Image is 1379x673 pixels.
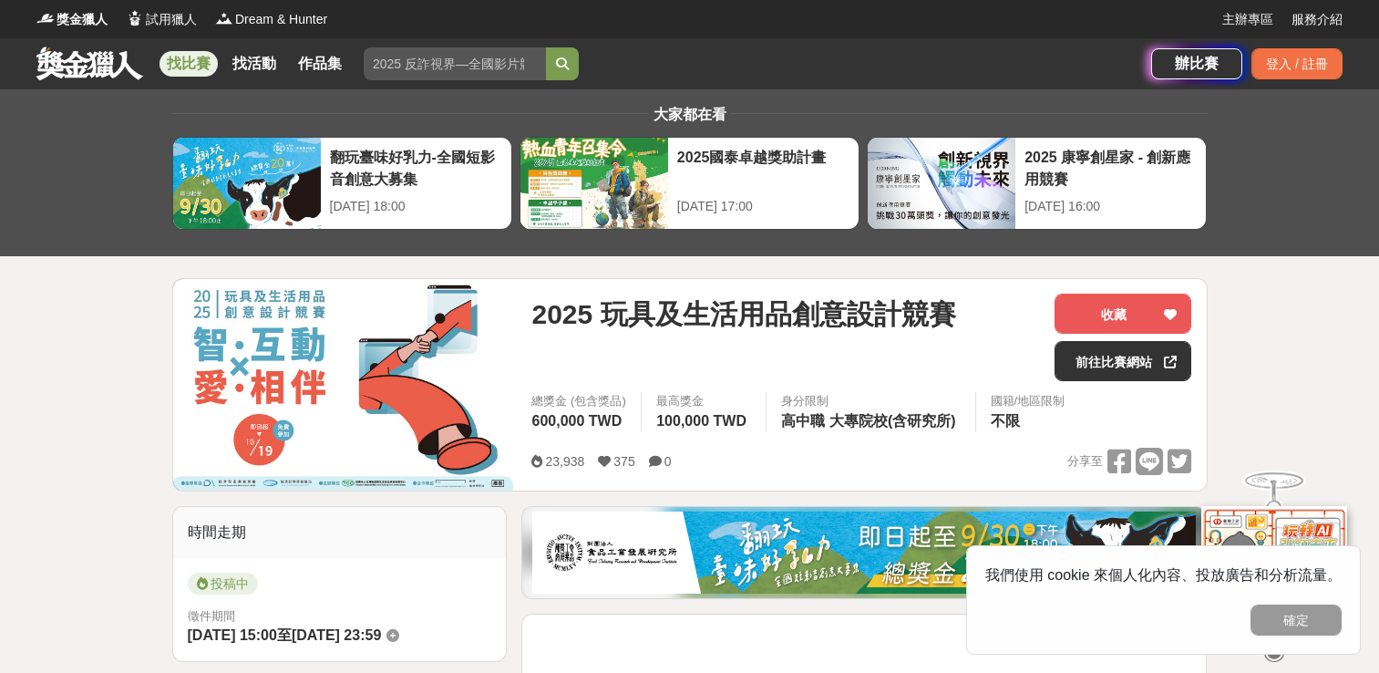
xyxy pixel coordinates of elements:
span: 我們使用 cookie 來個人化內容、投放廣告和分析流量。 [985,567,1342,583]
span: [DATE] 23:59 [292,627,381,643]
img: Logo [126,9,144,27]
button: 確定 [1250,605,1342,636]
a: Logo獎金獵人 [36,10,108,29]
a: 辦比賽 [1151,48,1242,79]
div: 身分限制 [781,392,961,410]
img: 1c81a89c-c1b3-4fd6-9c6e-7d29d79abef5.jpg [532,512,1196,594]
a: 服務介紹 [1292,10,1343,29]
div: [DATE] 16:00 [1024,197,1197,216]
span: 不限 [991,413,1020,429]
span: 600,000 TWD [531,413,622,429]
a: 作品集 [291,51,349,77]
span: 375 [613,454,634,469]
a: 前往比賽網站 [1055,341,1191,381]
input: 2025 反詐視界—全國影片競賽 [364,47,546,80]
img: Logo [215,9,233,27]
span: 至 [277,627,292,643]
div: [DATE] 18:00 [330,197,502,216]
img: Logo [36,9,55,27]
a: LogoDream & Hunter [215,10,327,29]
a: 2025 康寧創星家 - 創新應用競賽[DATE] 16:00 [867,137,1207,230]
span: 高中職 [781,413,825,429]
span: 獎金獵人 [57,10,108,29]
div: 翻玩臺味好乳力-全國短影音創意大募集 [330,147,502,188]
a: 翻玩臺味好乳力-全國短影音創意大募集[DATE] 18:00 [172,137,512,230]
a: 找比賽 [160,51,218,77]
img: d2146d9a-e6f6-4337-9592-8cefde37ba6b.png [1201,506,1347,627]
span: 100,000 TWD [656,413,746,429]
span: 試用獵人 [146,10,197,29]
span: 投稿中 [188,573,258,595]
div: 2025 康寧創星家 - 創新應用競賽 [1024,147,1197,188]
a: Logo試用獵人 [126,10,197,29]
span: 0 [664,454,672,469]
span: 最高獎金 [656,392,751,410]
span: 總獎金 (包含獎品) [531,392,626,410]
span: Dream & Hunter [235,10,327,29]
div: [DATE] 17:00 [677,197,849,216]
img: Cover Image [173,279,514,490]
span: 分享至 [1067,448,1103,475]
a: 2025國泰卓越獎助計畫[DATE] 17:00 [520,137,859,230]
span: 2025 玩具及生活用品創意設計競賽 [531,294,955,335]
a: 找活動 [225,51,283,77]
span: 23,938 [545,454,584,469]
span: 徵件期間 [188,609,235,623]
span: [DATE] 15:00 [188,627,277,643]
button: 收藏 [1055,294,1191,334]
span: 大專院校(含研究所) [829,413,956,429]
span: 大家都在看 [649,107,731,122]
div: 國籍/地區限制 [991,392,1065,410]
a: 主辦專區 [1222,10,1273,29]
div: 時間走期 [173,507,507,558]
div: 登入 / 註冊 [1251,48,1343,79]
div: 2025國泰卓越獎助計畫 [677,147,849,188]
